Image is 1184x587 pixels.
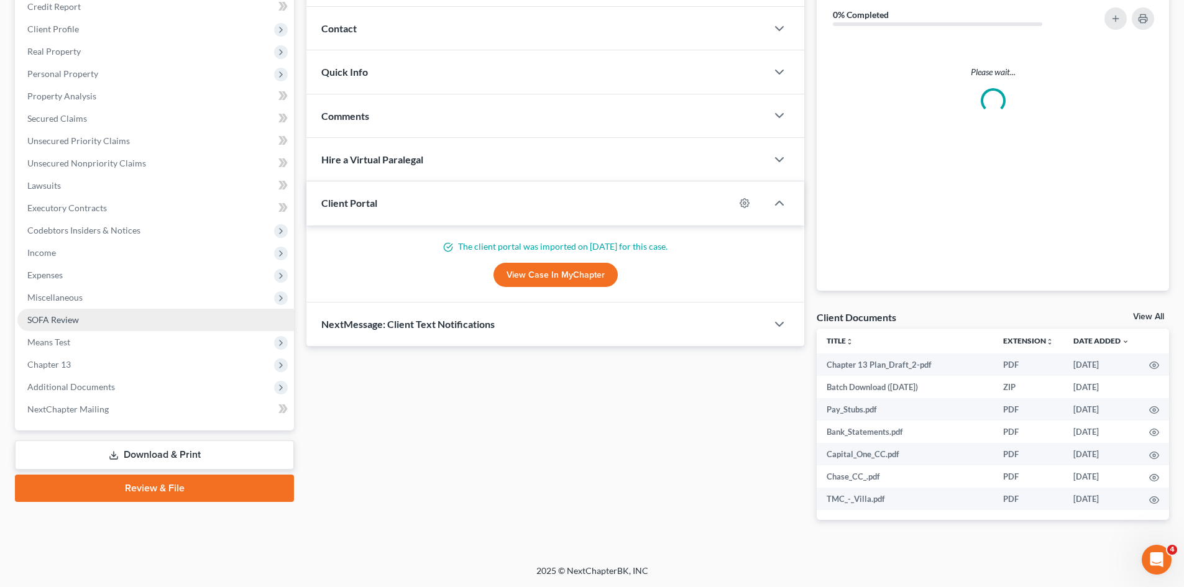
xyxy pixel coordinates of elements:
[27,225,140,235] span: Codebtors Insiders & Notices
[27,1,81,12] span: Credit Report
[1073,336,1129,345] a: Date Added expand_more
[17,85,294,107] a: Property Analysis
[238,565,947,587] div: 2025 © NextChapterBK, INC
[27,68,98,79] span: Personal Property
[27,404,109,414] span: NextChapter Mailing
[846,338,853,345] i: unfold_more
[1133,312,1164,321] a: View All
[993,443,1063,465] td: PDF
[817,488,993,510] td: TMC_-_Villa.pdf
[27,24,79,34] span: Client Profile
[993,376,1063,398] td: ZIP
[993,398,1063,421] td: PDF
[1046,338,1053,345] i: unfold_more
[27,314,79,325] span: SOFA Review
[993,488,1063,510] td: PDF
[817,398,993,421] td: Pay_Stubs.pdf
[833,9,889,20] strong: 0% Completed
[817,421,993,443] td: Bank_Statements.pdf
[27,158,146,168] span: Unsecured Nonpriority Claims
[1063,353,1139,376] td: [DATE]
[993,421,1063,443] td: PDF
[321,240,789,253] p: The client portal was imported on [DATE] for this case.
[27,113,87,124] span: Secured Claims
[27,270,63,280] span: Expenses
[1063,398,1139,421] td: [DATE]
[1063,376,1139,398] td: [DATE]
[817,311,896,324] div: Client Documents
[15,475,294,502] a: Review & File
[17,152,294,175] a: Unsecured Nonpriority Claims
[27,247,56,258] span: Income
[17,130,294,152] a: Unsecured Priority Claims
[321,318,495,330] span: NextMessage: Client Text Notifications
[27,359,71,370] span: Chapter 13
[17,398,294,421] a: NextChapter Mailing
[27,180,61,191] span: Lawsuits
[27,46,81,57] span: Real Property
[321,197,377,209] span: Client Portal
[17,309,294,331] a: SOFA Review
[1122,338,1129,345] i: expand_more
[817,443,993,465] td: Capital_One_CC.pdf
[321,153,423,165] span: Hire a Virtual Paralegal
[17,197,294,219] a: Executory Contracts
[1063,421,1139,443] td: [DATE]
[27,91,96,101] span: Property Analysis
[27,337,70,347] span: Means Test
[1003,336,1053,345] a: Extensionunfold_more
[27,292,83,303] span: Miscellaneous
[1063,443,1139,465] td: [DATE]
[1167,545,1177,555] span: 4
[27,202,107,213] span: Executory Contracts
[817,465,993,488] td: Chase_CC_.pdf
[321,22,357,34] span: Contact
[27,381,115,392] span: Additional Documents
[993,465,1063,488] td: PDF
[993,353,1063,376] td: PDF
[321,66,368,78] span: Quick Info
[817,376,993,398] td: Batch Download ([DATE])
[827,66,1159,78] p: Please wait...
[827,336,853,345] a: Titleunfold_more
[15,440,294,470] a: Download & Print
[27,135,130,146] span: Unsecured Priority Claims
[1142,545,1172,575] iframe: Intercom live chat
[17,107,294,130] a: Secured Claims
[817,353,993,376] td: Chapter 13 Plan_Draft_2-pdf
[17,175,294,197] a: Lawsuits
[493,263,618,288] a: View Case in MyChapter
[321,110,369,122] span: Comments
[1063,488,1139,510] td: [DATE]
[1063,465,1139,488] td: [DATE]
